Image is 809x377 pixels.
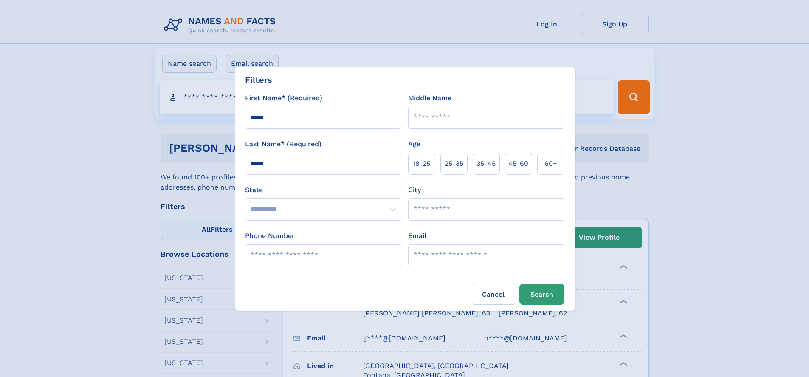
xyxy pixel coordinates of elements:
label: Age [408,139,420,149]
span: 25‑35 [445,159,463,169]
span: 18‑25 [413,159,430,169]
div: Filters [245,74,272,86]
button: Search [519,284,564,305]
span: 60+ [544,159,557,169]
label: Phone Number [245,231,295,241]
label: City [408,185,421,195]
span: 35‑45 [476,159,496,169]
span: 45‑60 [508,159,528,169]
label: Last Name* (Required) [245,139,321,149]
label: Middle Name [408,93,451,103]
label: Cancel [471,284,516,305]
label: Email [408,231,426,241]
label: First Name* (Required) [245,93,322,103]
label: State [245,185,401,195]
